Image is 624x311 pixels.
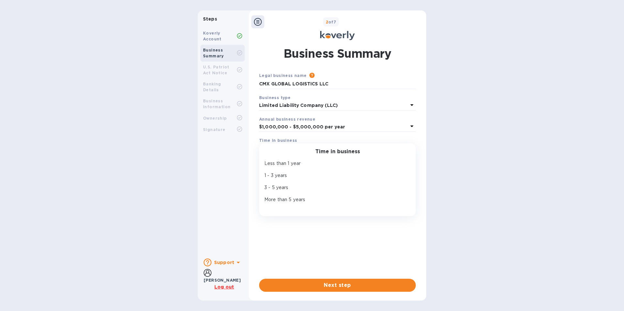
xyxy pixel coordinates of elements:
[264,160,405,167] p: Less than 1 year
[264,184,405,191] p: 3 - 5 years
[259,95,290,100] b: Business type
[204,278,241,283] b: [PERSON_NAME]
[259,279,416,292] button: Next step
[203,127,226,132] b: Signature
[264,196,405,203] p: More than 5 years
[203,65,229,75] b: U.S. Patriot Act Notice
[259,117,315,122] b: Annual business revenue
[203,31,222,41] b: Koverly Account
[203,81,221,92] b: Banking Details
[203,98,230,109] b: Business Information
[259,79,416,89] input: Enter legal business name
[214,260,234,265] b: Support
[284,45,391,62] h1: Business Summary
[264,172,405,179] p: 1 - 3 years
[259,145,311,152] p: Select time in business
[326,20,336,24] b: of 7
[203,116,227,121] b: Ownership
[203,48,224,58] b: Business Summary
[214,284,234,289] u: Log out
[203,16,217,22] b: Steps
[326,20,328,24] span: 2
[315,149,360,155] h3: Time in business
[259,103,338,108] b: Limited Liability Company (LLC)
[259,73,307,78] b: Legal business name
[259,138,297,143] b: Time in business
[259,124,345,129] b: $1,000,000 - $5,000,000 per year
[264,281,411,289] span: Next step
